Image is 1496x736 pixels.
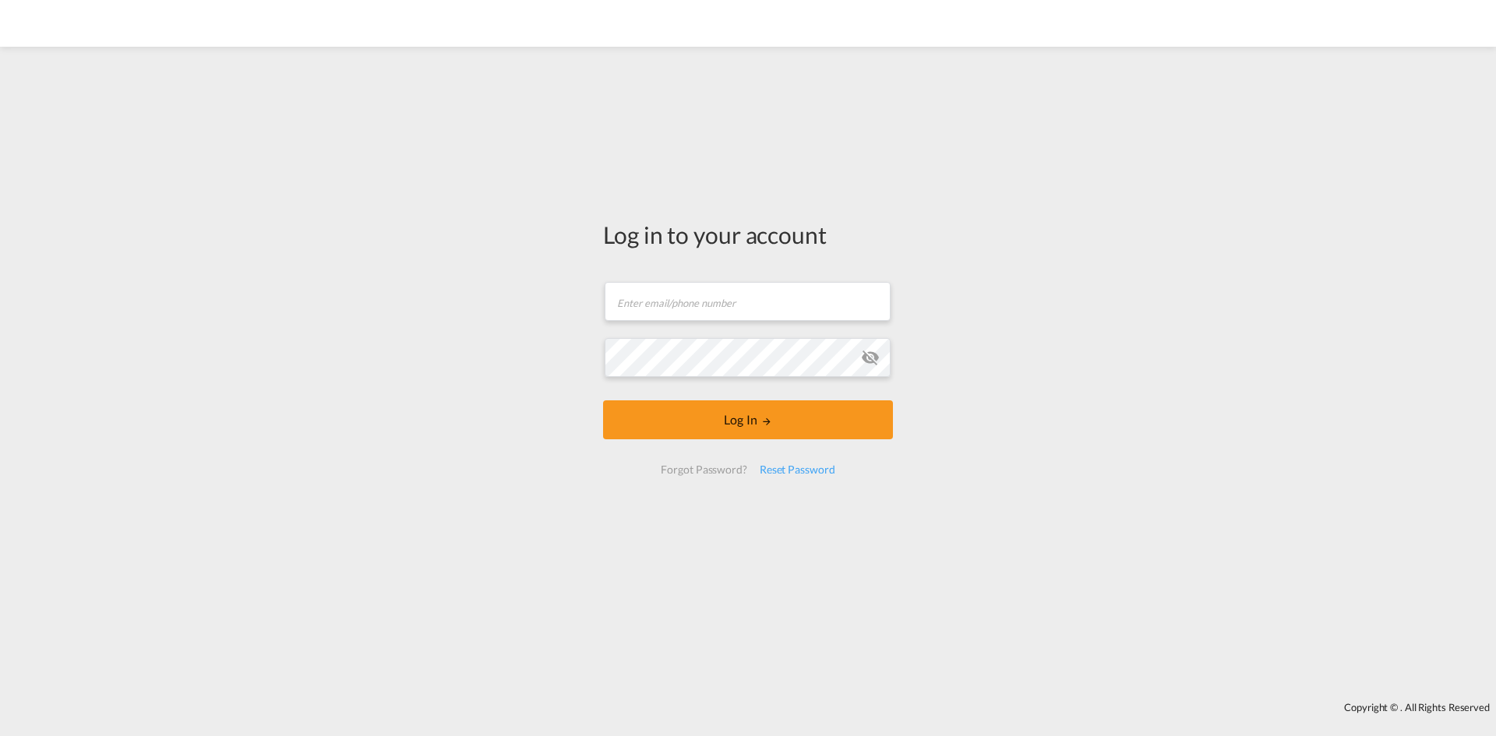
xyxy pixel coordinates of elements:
div: Log in to your account [603,218,893,251]
div: Reset Password [753,456,841,484]
div: Forgot Password? [654,456,753,484]
button: LOGIN [603,400,893,439]
md-icon: icon-eye-off [861,348,880,367]
input: Enter email/phone number [605,282,891,321]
